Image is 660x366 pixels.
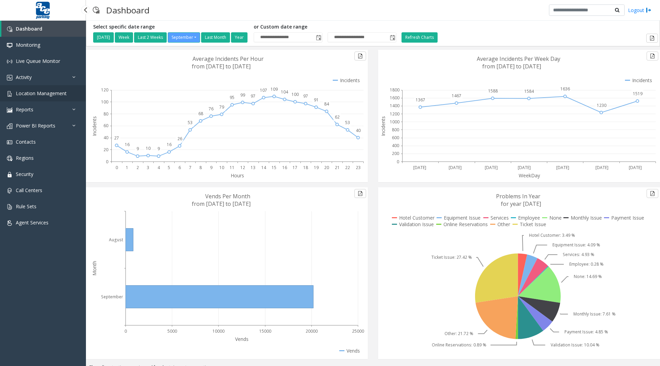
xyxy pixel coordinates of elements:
[392,151,399,156] text: 200
[390,95,399,101] text: 1600
[16,203,36,210] span: Rule Sets
[291,91,299,97] text: 100
[205,192,250,200] text: Vends Per Month
[560,86,570,92] text: 1636
[595,165,608,170] text: [DATE]
[16,187,42,193] span: Call Centers
[501,200,541,208] text: for year [DATE]
[303,165,308,170] text: 18
[168,165,170,170] text: 5
[93,32,114,43] button: [DATE]
[261,165,266,170] text: 14
[7,107,12,113] img: 'icon'
[647,52,658,60] button: Export to pdf
[16,219,48,226] span: Agent Services
[7,156,12,161] img: 'icon'
[254,24,396,30] h5: or Custom date range
[168,32,200,43] button: September
[392,135,399,141] text: 600
[356,165,361,170] text: 23
[345,120,350,125] text: 53
[356,127,361,133] text: 40
[231,32,247,43] button: Year
[136,165,139,170] text: 2
[272,165,276,170] text: 15
[597,102,606,108] text: 1230
[646,7,651,14] img: logout
[16,42,40,48] span: Monitoring
[106,159,108,165] text: 0
[167,142,172,147] text: 16
[496,192,540,200] text: Problems In Year
[93,24,249,30] h5: Select specific date range
[16,25,42,32] span: Dashboard
[647,189,658,198] button: Export to pdf
[103,111,108,117] text: 80
[551,342,599,348] text: Validation Issue: 10.04 %
[7,26,12,32] img: 'icon'
[201,32,230,43] button: Last Month
[556,165,569,170] text: [DATE]
[219,104,224,110] text: 79
[167,328,177,334] text: 5000
[482,63,541,70] text: from [DATE] to [DATE]
[390,111,399,117] text: 1200
[380,116,386,136] text: Incidents
[7,220,12,226] img: 'icon'
[303,93,308,99] text: 97
[192,63,251,70] text: from [DATE] to [DATE]
[282,165,287,170] text: 16
[134,32,167,43] button: Last 2 Weeks
[477,55,560,63] text: Average Incidents Per Week Day
[103,147,108,153] text: 20
[16,155,34,161] span: Regions
[91,261,98,276] text: Month
[452,93,461,99] text: 1467
[574,274,602,279] text: None: 14.69 %
[91,116,98,136] text: Incidents
[192,200,251,208] text: from [DATE] to [DATE]
[251,165,255,170] text: 13
[177,136,182,142] text: 26
[212,328,224,334] text: 10000
[485,165,498,170] text: [DATE]
[103,123,108,129] text: 60
[488,88,498,94] text: 1588
[563,252,594,257] text: Services: 4.93 %
[388,33,396,42] span: Toggle popup
[646,34,658,43] button: Export to pdf
[219,165,224,170] text: 10
[147,165,149,170] text: 3
[449,165,462,170] text: [DATE]
[210,165,212,170] text: 9
[444,331,473,336] text: Other: 21.72 %
[115,32,133,43] button: Week
[628,7,651,14] a: Logout
[281,89,288,95] text: 104
[390,119,399,125] text: 1000
[101,99,108,105] text: 100
[146,145,151,151] text: 10
[7,123,12,129] img: 'icon'
[115,165,118,170] text: 0
[209,106,213,112] text: 76
[7,43,12,48] img: 'icon'
[573,311,616,317] text: Monthly Issue: 7.61 %
[126,165,128,170] text: 1
[392,127,399,133] text: 800
[569,261,604,267] text: Employee: 0.28 %
[390,103,399,109] text: 1400
[7,59,12,64] img: 'icon'
[230,165,234,170] text: 11
[16,58,60,64] span: Live Queue Monitor
[324,165,329,170] text: 20
[240,92,245,98] text: 99
[198,111,203,117] text: 68
[192,55,264,63] text: Average Incidents Per Hour
[7,75,12,80] img: 'icon'
[1,21,86,37] a: Dashboard
[235,336,249,342] text: Vends
[240,165,245,170] text: 12
[314,97,319,103] text: 91
[354,189,366,198] button: Export to pdf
